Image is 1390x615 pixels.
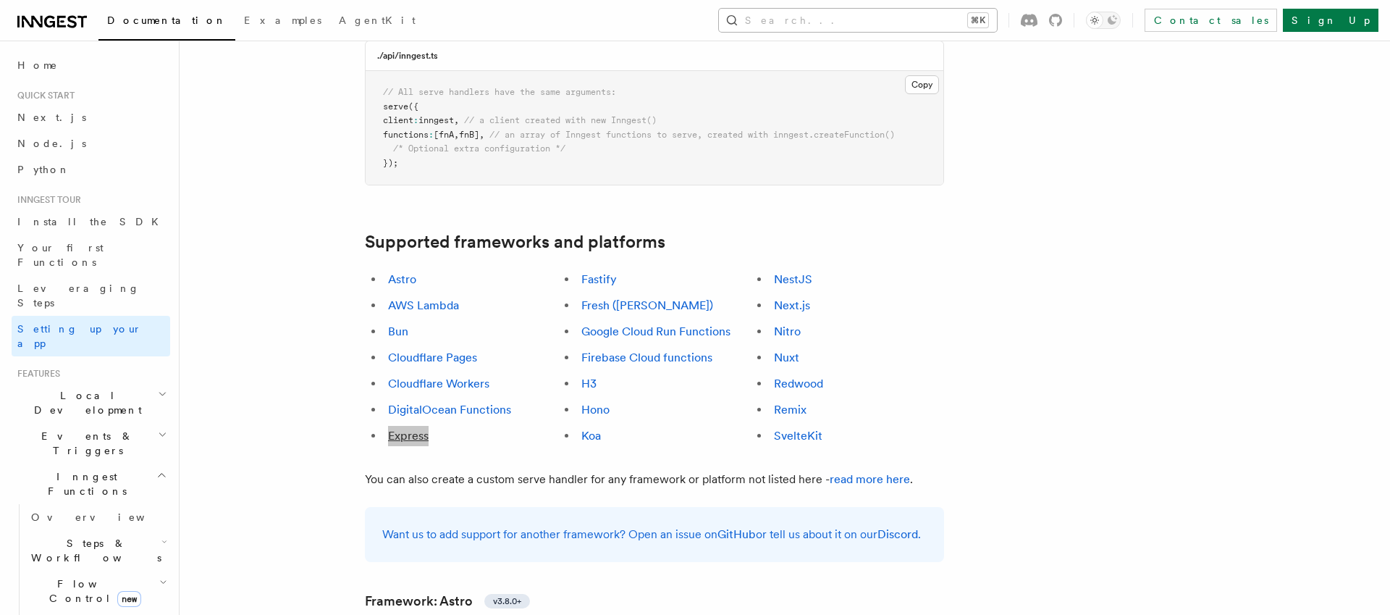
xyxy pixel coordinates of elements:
span: // a client created with new Inngest() [464,115,657,125]
span: fnB] [459,130,479,140]
span: : [413,115,418,125]
button: Search...⌘K [719,9,997,32]
span: serve [383,101,408,112]
a: Examples [235,4,330,39]
a: Cloudflare Workers [388,377,489,390]
span: // All serve handlers have the same arguments: [383,87,616,97]
a: Firebase Cloud functions [581,351,712,364]
span: Setting up your app [17,323,142,349]
span: Node.js [17,138,86,149]
span: Flow Control [25,577,159,606]
a: Leveraging Steps [12,275,170,316]
span: Steps & Workflows [25,536,161,565]
a: Nuxt [774,351,799,364]
span: , [454,115,459,125]
a: Python [12,156,170,183]
a: Contact sales [1145,9,1277,32]
a: Fresh ([PERSON_NAME]) [581,298,713,312]
kbd: ⌘K [968,13,988,28]
a: SvelteKit [774,429,822,443]
a: Next.js [774,298,810,312]
span: Next.js [17,112,86,123]
span: : [429,130,434,140]
span: v3.8.0+ [493,595,521,607]
a: Astro [388,272,416,286]
h3: ./api/inngest.ts [377,50,438,62]
a: Cloudflare Pages [388,351,477,364]
a: H3 [581,377,597,390]
span: AgentKit [339,14,416,26]
span: functions [383,130,429,140]
span: }); [383,158,398,168]
a: Nitro [774,325,801,338]
span: Python [17,164,70,175]
a: Sign Up [1283,9,1378,32]
button: Copy [905,75,939,94]
a: Fastify [581,272,617,286]
span: Overview [31,511,180,523]
span: ({ [408,101,418,112]
a: Remix [774,403,806,417]
a: GitHub [717,527,756,541]
a: Home [12,52,170,78]
a: Install the SDK [12,209,170,235]
span: Home [17,58,58,72]
a: Supported frameworks and platforms [365,232,665,252]
a: Bun [388,325,408,338]
span: [fnA [434,130,454,140]
p: You can also create a custom serve handler for any framework or platform not listed here - . [365,469,944,490]
a: Next.js [12,104,170,130]
a: Koa [581,429,601,443]
a: read more here [830,472,910,486]
span: Inngest Functions [12,469,156,498]
a: Express [388,429,429,443]
button: Steps & Workflows [25,530,170,571]
button: Inngest Functions [12,464,170,504]
span: Install the SDK [17,216,167,227]
span: Events & Triggers [12,429,158,458]
span: inngest [418,115,454,125]
span: Inngest tour [12,194,81,206]
a: Documentation [98,4,235,41]
span: /* Optional extra configuration */ [393,143,565,154]
a: Your first Functions [12,235,170,275]
span: , [479,130,484,140]
a: Setting up your app [12,316,170,356]
span: Features [12,368,60,380]
span: new [117,591,141,607]
button: Events & Triggers [12,423,170,464]
a: AgentKit [330,4,424,39]
a: AWS Lambda [388,298,459,312]
a: Node.js [12,130,170,156]
a: Hono [581,403,610,417]
span: Local Development [12,388,158,417]
a: Discord [877,527,918,541]
button: Local Development [12,382,170,423]
span: // an array of Inngest functions to serve, created with inngest.createFunction() [489,130,895,140]
a: Overview [25,504,170,530]
a: Google Cloud Run Functions [581,325,730,338]
span: Leveraging Steps [17,283,140,309]
a: Redwood [774,377,823,390]
span: Quick start [12,90,75,101]
a: Framework: Astrov3.8.0+ [365,591,530,611]
span: , [454,130,459,140]
span: Your first Functions [17,242,104,268]
a: DigitalOcean Functions [388,403,511,417]
p: Want us to add support for another framework? Open an issue on or tell us about it on our . [382,524,927,545]
button: Flow Controlnew [25,571,170,611]
button: Toggle dark mode [1086,12,1121,29]
a: NestJS [774,272,812,286]
span: Documentation [107,14,227,26]
span: client [383,115,413,125]
span: Examples [244,14,321,26]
